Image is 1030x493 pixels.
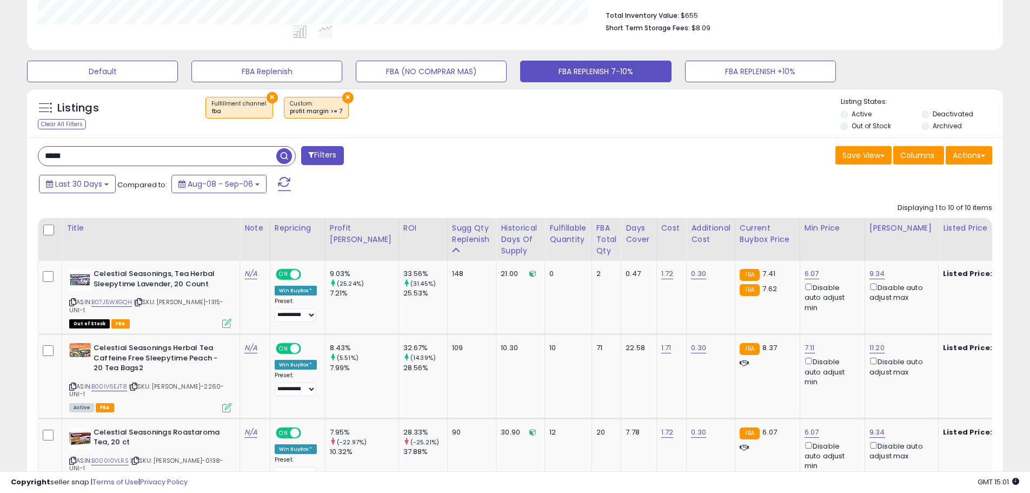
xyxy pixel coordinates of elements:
b: Total Inventory Value: [606,11,679,20]
div: Historical Days Of Supply [501,222,540,257]
li: $655 [606,8,984,21]
div: Disable auto adjust max [869,356,930,377]
span: Fulfillment channel : [211,100,267,116]
span: 8.37 [762,343,777,353]
button: FBA REPLENISH +10% [685,61,836,82]
div: Current Buybox Price [740,222,795,245]
button: Last 30 Days [39,175,116,193]
span: OFF [300,344,317,353]
b: Listed Price: [943,268,992,279]
a: N/A [244,427,257,438]
span: | SKU: [PERSON_NAME]-0138-UNI-1 [69,456,223,472]
div: Preset: [275,372,317,396]
label: Archived [933,121,962,130]
img: 51zfe6GjCNL._SL40_.jpg [69,343,91,357]
a: B07J5WXGQH [91,298,132,307]
div: ASIN: [69,269,231,327]
a: N/A [244,343,257,353]
span: | SKU: [PERSON_NAME]-2260-UNI-1 [69,382,224,398]
div: 148 [452,269,488,279]
b: Short Term Storage Fees: [606,23,690,32]
span: Columns [900,150,934,161]
span: 7.62 [762,284,777,294]
div: 7.95% [330,428,398,437]
div: 8.43% [330,343,398,353]
div: FBA Total Qty [596,222,617,257]
button: Default [27,61,178,82]
div: Fulfillable Quantity [549,222,587,245]
a: 1.71 [661,343,672,353]
div: Note [244,222,265,234]
div: Win BuyBox * [275,444,317,454]
div: Disable auto adjust max [869,440,930,461]
small: (-25.21%) [410,438,439,446]
div: 7.78 [626,428,648,437]
div: 7.21% [330,288,398,298]
div: ROI [403,222,443,234]
span: Custom: [290,100,343,116]
small: (31.45%) [410,279,436,288]
b: Celestial Seasonings, Tea Herbal Sleepytime Lavender, 20 Count [94,269,225,292]
button: Save View [835,146,892,165]
div: 10.30 [501,343,536,353]
div: 10 [549,343,583,353]
span: | SKU: [PERSON_NAME]-1315-UNI-1 [69,298,223,314]
span: Last 30 Days [55,179,102,189]
small: (5.51%) [337,353,358,362]
b: Listed Price: [943,343,992,353]
small: (-22.97%) [337,438,367,446]
div: 30.90 [501,428,536,437]
div: 21.00 [501,269,536,279]
label: Deactivated [933,109,973,119]
div: 109 [452,343,488,353]
span: OFF [300,270,317,279]
span: All listings currently available for purchase on Amazon [69,403,94,412]
span: FBA [96,403,114,412]
div: 22.58 [626,343,648,353]
small: FBA [740,269,760,281]
span: Compared to: [117,180,167,190]
th: Please note that this number is a calculation based on your required days of coverage and your ve... [447,218,496,261]
div: Sugg Qty Replenish [452,222,492,245]
button: Filters [301,146,343,165]
div: fba [211,108,267,115]
div: 37.88% [403,447,447,457]
a: 6.07 [805,268,819,279]
p: Listing States: [841,97,1003,107]
div: 9.03% [330,269,398,279]
div: Min Price [805,222,860,234]
a: N/A [244,268,257,279]
small: (25.24%) [337,279,364,288]
div: 90 [452,428,488,437]
div: Clear All Filters [38,119,86,129]
strong: Copyright [11,477,50,487]
img: 51-a4Anbt1L._SL40_.jpg [69,428,91,449]
button: Columns [893,146,944,165]
div: 25.53% [403,288,447,298]
small: FBA [740,428,760,439]
div: 7.99% [330,363,398,373]
a: 6.07 [805,427,819,438]
span: ON [277,270,290,279]
label: Active [852,109,872,119]
a: 0.30 [691,343,706,353]
span: FBA [111,319,130,328]
div: Days Cover [626,222,652,245]
span: 2025-10-7 15:01 GMT [978,477,1019,487]
span: $8.09 [692,23,710,33]
div: seller snap | | [11,477,188,488]
a: Terms of Use [92,477,138,487]
div: 32.67% [403,343,447,353]
div: Win BuyBox * [275,286,317,295]
div: 10.32% [330,447,398,457]
div: [PERSON_NAME] [869,222,934,234]
div: Cost [661,222,682,234]
button: × [267,92,278,103]
div: Preset: [275,456,317,481]
div: 33.56% [403,269,447,279]
a: 11.20 [869,343,885,353]
div: 12 [549,428,583,437]
a: Privacy Policy [140,477,188,487]
a: 0.30 [691,427,706,438]
div: Profit [PERSON_NAME] [330,222,394,245]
